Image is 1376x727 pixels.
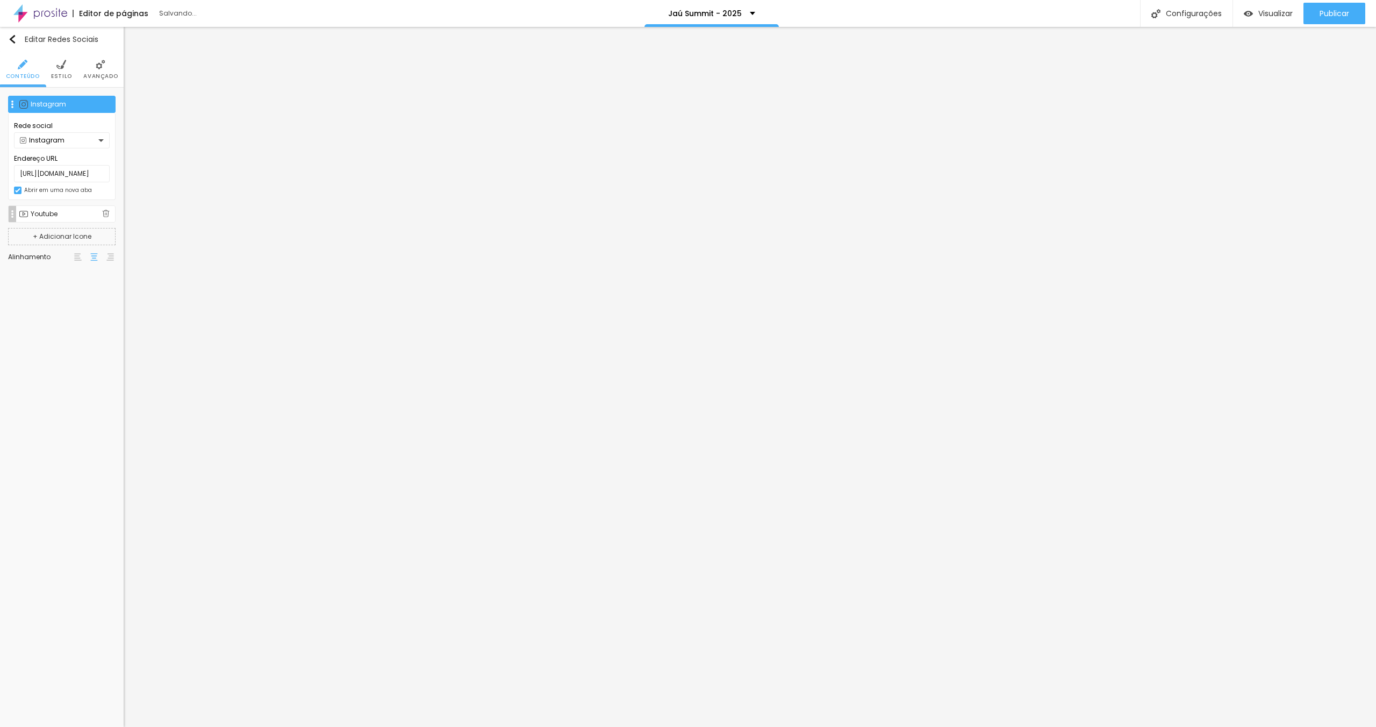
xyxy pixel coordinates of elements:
[73,10,148,17] div: Editor de páginas
[9,210,16,218] img: Icone
[102,210,110,217] img: Icone
[14,154,110,163] label: Endereço URL
[90,253,98,261] img: paragraph-center-align.svg
[8,228,116,245] button: + Adicionar Icone
[1258,9,1293,18] span: Visualizar
[20,137,26,144] img: Instagram
[1303,3,1365,24] button: Publicar
[1320,9,1349,18] span: Publicar
[124,27,1376,727] iframe: Editor
[31,211,102,217] div: Youtube
[24,188,92,193] div: Abrir em uma nova aba
[6,74,40,79] span: Conteúdo
[1151,9,1160,18] img: Icone
[19,100,28,109] img: Instagram
[20,137,98,144] div: Instagram
[1244,9,1253,18] img: view-1.svg
[8,254,73,260] div: Alinhamento
[8,35,17,44] img: Icone
[83,74,118,79] span: Avançado
[31,101,110,108] div: Instagram
[19,210,28,218] img: Youtube
[14,121,110,131] span: Rede social
[8,35,98,44] div: Editar Redes Sociais
[15,188,20,193] img: Icone
[668,10,742,17] p: Jaú Summit - 2025
[9,101,16,108] img: Icone
[1233,3,1303,24] button: Visualizar
[74,253,82,261] img: paragraph-left-align.svg
[51,74,72,79] span: Estilo
[106,253,114,261] img: paragraph-right-align.svg
[18,60,27,69] img: Icone
[96,60,105,69] img: Icone
[159,10,283,17] div: Salvando...
[56,60,66,69] img: Icone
